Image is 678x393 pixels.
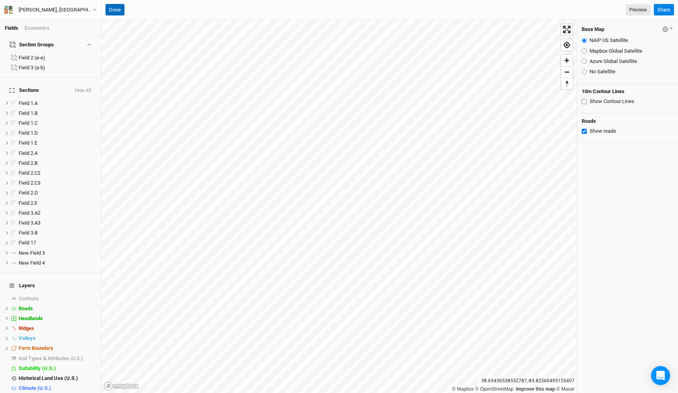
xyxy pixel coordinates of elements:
a: Improve this map [516,386,555,392]
span: Field 1.B [19,110,38,116]
label: Show roads [590,128,616,135]
span: Field 2.E [19,200,37,206]
span: Roads [19,305,33,311]
div: Ridges [19,325,96,332]
span: Field 3.A2 [19,210,40,216]
div: Field 17 [19,240,96,246]
span: Zoom out [561,67,573,78]
label: NAIP US Satellite [590,37,628,44]
label: Azure Global Satellite [590,58,637,65]
a: Mapbox [452,386,474,392]
canvas: Map [102,20,576,393]
div: Suitability (U.S.) [19,365,96,372]
button: Show section groups [85,42,92,47]
div: Section Groups [10,42,54,48]
span: Sections [10,87,39,93]
h4: Roads [582,118,673,124]
div: [PERSON_NAME], [GEOGRAPHIC_DATA] - Spring '22 - Original [19,6,92,14]
span: Headlands [19,315,43,321]
span: Field 1.E [19,140,37,146]
span: New Field 3 [19,250,45,256]
a: Mapbox logo [104,382,139,391]
button: Share [654,4,674,16]
span: Suitability (U.S.) [19,365,56,371]
div: Field 3.B [19,230,96,236]
label: Mapbox Global Satellite [590,48,642,55]
a: Maxar [556,386,575,392]
div: New Field 3 [19,250,96,256]
span: Historical Land Use (U.S.) [19,375,78,381]
a: Fields [5,25,18,31]
h4: Base Map [582,26,604,32]
span: Field 1.D [19,130,38,136]
label: Show Contour Lines [590,98,634,105]
div: Field 2.A [19,150,96,156]
span: Climate (U.S.) [19,385,51,391]
span: Field 3.A3 [19,220,40,226]
div: Valleys [19,335,96,341]
span: Field 2.D [19,190,38,196]
span: Contours [19,296,39,301]
div: Field 2.E [19,200,96,206]
button: Zoom in [561,55,573,66]
div: 38.63436538552787 , -83.82560495155407 [479,377,576,385]
span: Field 2.A [19,150,38,156]
span: Farm Boundary [19,345,54,351]
button: Enter fullscreen [561,24,573,35]
span: Field 3.B [19,230,38,236]
button: Zoom out [561,66,573,78]
span: Field 2.B [19,160,38,166]
div: Field 2.D [19,190,96,196]
span: Soil Types & Attributes (U.S.) [19,355,83,361]
div: K.Hill, KY - Spring '22 - Original [19,6,92,14]
span: New Field 4 [19,260,45,266]
a: OpenStreetMap [475,386,514,392]
div: Field 1.B [19,110,96,116]
span: Valleys [19,335,36,341]
span: Field 17 [19,240,36,246]
div: Field 3.A3 [19,220,96,226]
a: Preview [626,4,651,16]
h4: 10m Contour Lines [582,88,673,95]
span: Field 1.C [19,120,38,126]
div: Soil Types & Attributes (U.S.) [19,355,96,362]
div: Field 1.E [19,140,96,146]
div: Field 3 (a-b) [19,65,96,71]
div: Open Intercom Messenger [651,366,670,385]
h4: Layers [5,278,96,294]
div: Historical Land Use (U.S.) [19,375,96,382]
span: Field 1.A [19,100,38,106]
label: No Satellite [590,68,615,75]
div: Field 2.C3 [19,180,96,186]
div: Climate (U.S.) [19,385,96,391]
div: Field 1.A [19,100,96,107]
button: Reset bearing to north [561,78,573,89]
span: Field 2.C2 [19,170,40,176]
div: Farm Boundary [19,345,96,351]
button: [PERSON_NAME], [GEOGRAPHIC_DATA] - Spring '22 - Original [4,6,97,14]
span: Field 2.C3 [19,180,40,186]
button: Done [105,4,124,16]
div: Roads [19,305,96,312]
div: Economics [25,25,50,32]
div: Field 2.C2 [19,170,96,176]
div: Contours [19,296,96,302]
span: Ridges [19,325,34,331]
div: Field 3.A2 [19,210,96,216]
div: Field 1.C [19,120,96,126]
button: Hide All [75,88,92,93]
div: Field 2.B [19,160,96,166]
div: Field 2 (a-e) [19,55,96,61]
div: Headlands [19,315,96,322]
div: New Field 4 [19,260,96,266]
button: Find my location [561,39,573,51]
div: Field 1.D [19,130,96,136]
